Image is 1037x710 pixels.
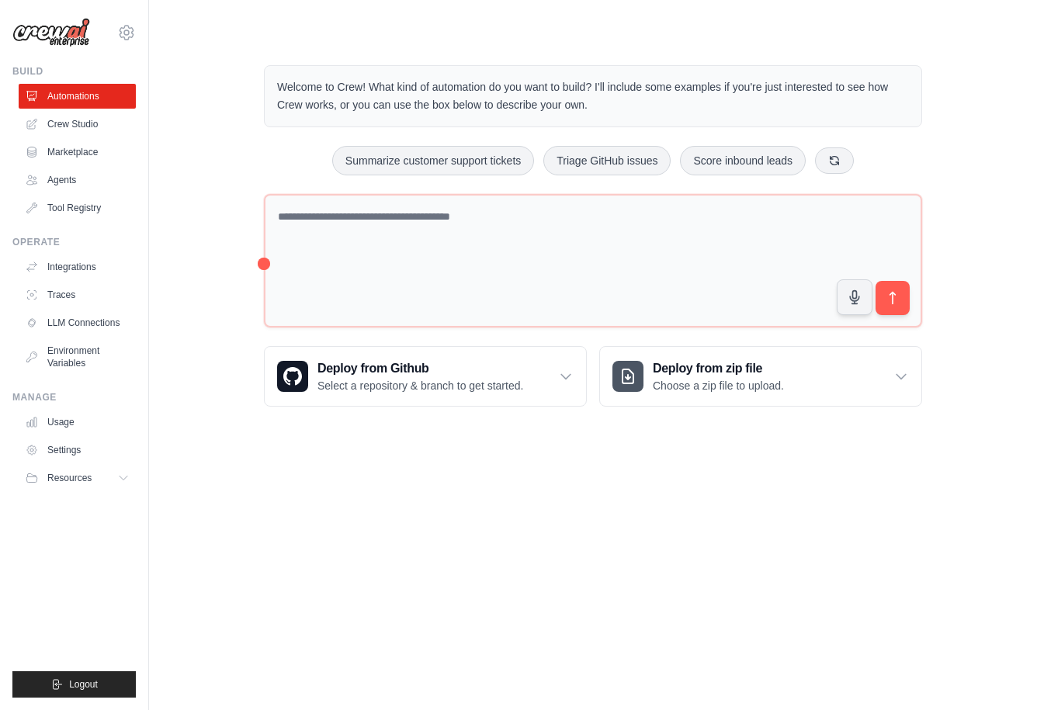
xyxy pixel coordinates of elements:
a: Usage [19,410,136,435]
h3: Deploy from Github [317,359,523,378]
img: Logo [12,18,90,47]
button: Resources [19,466,136,490]
p: Welcome to Crew! What kind of automation do you want to build? I'll include some examples if you'... [277,78,909,114]
button: Triage GitHub issues [543,146,671,175]
a: Environment Variables [19,338,136,376]
button: Score inbound leads [680,146,806,175]
h3: Deploy from zip file [653,359,784,378]
a: Marketplace [19,140,136,165]
a: Integrations [19,255,136,279]
div: Manage [12,391,136,403]
button: Logout [12,671,136,698]
div: Build [12,65,136,78]
a: Crew Studio [19,112,136,137]
a: Tool Registry [19,196,136,220]
span: Logout [69,678,98,691]
p: Choose a zip file to upload. [653,378,784,393]
a: Agents [19,168,136,192]
span: Resources [47,472,92,484]
p: Select a repository & branch to get started. [317,378,523,393]
a: Automations [19,84,136,109]
button: Summarize customer support tickets [332,146,534,175]
div: Operate [12,236,136,248]
a: Traces [19,282,136,307]
a: Settings [19,438,136,462]
a: LLM Connections [19,310,136,335]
